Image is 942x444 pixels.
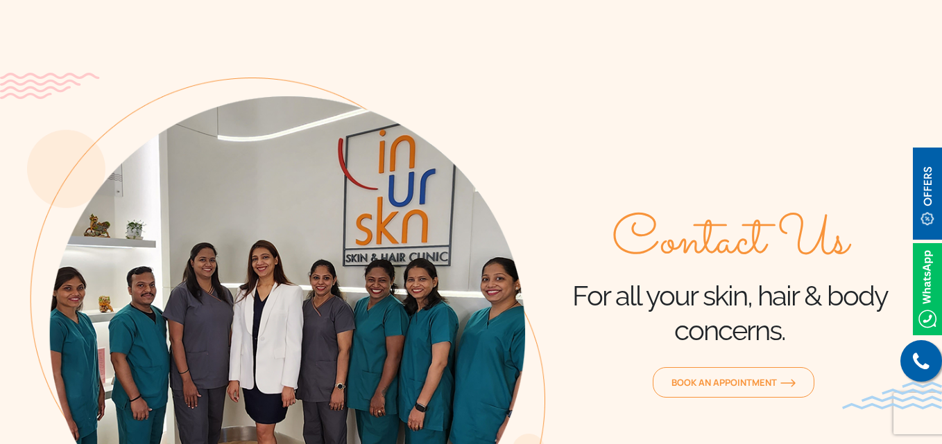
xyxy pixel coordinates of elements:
span: Contact Us [612,211,848,273]
img: up-blue-arrow.svg [914,420,925,430]
a: Book an Appointmentorange-arrow [653,367,814,398]
span: Book an Appointment [671,376,796,389]
img: bluewave [842,382,942,409]
a: Whatsappicon [913,280,942,295]
div: For all your skin, hair & body concerns. [545,211,915,348]
img: Whatsappicon [913,243,942,335]
img: orange-arrow [780,379,796,387]
img: offerBt [913,148,942,240]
